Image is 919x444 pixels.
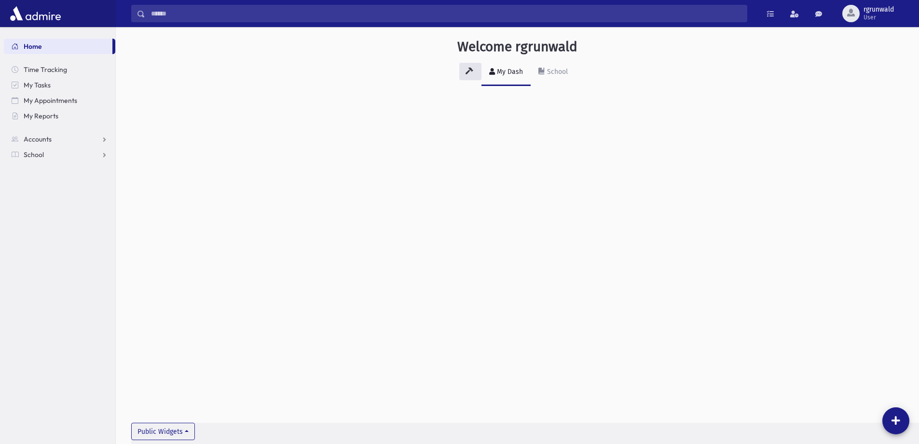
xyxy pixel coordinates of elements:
[4,77,115,93] a: My Tasks
[4,147,115,162] a: School
[4,62,115,77] a: Time Tracking
[131,423,195,440] button: Public Widgets
[145,5,747,22] input: Search
[8,4,63,23] img: AdmirePro
[481,59,531,86] a: My Dash
[24,150,44,159] span: School
[24,42,42,51] span: Home
[4,108,115,124] a: My Reports
[864,14,894,21] span: User
[24,65,67,74] span: Time Tracking
[457,39,577,55] h3: Welcome rgrunwald
[4,39,112,54] a: Home
[531,59,576,86] a: School
[24,112,58,120] span: My Reports
[545,68,568,76] div: School
[495,68,523,76] div: My Dash
[24,81,51,89] span: My Tasks
[4,131,115,147] a: Accounts
[24,135,52,143] span: Accounts
[24,96,77,105] span: My Appointments
[4,93,115,108] a: My Appointments
[864,6,894,14] span: rgrunwald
